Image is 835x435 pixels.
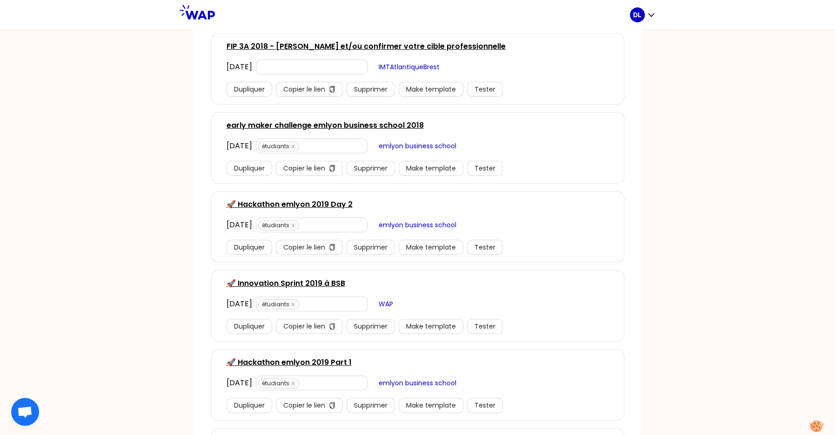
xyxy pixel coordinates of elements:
span: Make template [406,84,456,94]
button: Tester [467,240,503,255]
button: Tester [467,82,503,97]
div: [DATE] [227,140,252,152]
span: Make template [406,163,456,173]
button: Supprimer [347,161,395,176]
button: emlyon business school [371,376,464,390]
button: Make template [399,398,463,413]
button: Supprimer [347,240,395,255]
a: 🚀 Innovation Sprint 2019 à BSB [227,278,345,289]
a: early maker challenge emlyon business school 2018 [227,120,424,131]
button: WAP [371,297,401,311]
span: Supprimer [354,84,387,94]
span: Copier le lien [283,84,325,94]
button: Tester [467,161,503,176]
span: emlyon business school [379,141,456,151]
button: Copier le liencopy [276,240,343,255]
span: IMTAtlantiqueBrest [379,62,440,72]
button: Tester [467,398,503,413]
button: Copier le liencopy [276,398,343,413]
span: Tester [474,400,495,410]
button: emlyon business school [371,138,464,153]
button: Copier le liencopy [276,161,343,176]
button: Make template [399,319,463,334]
div: [DATE] [227,61,252,72]
button: Dupliquer [227,161,272,176]
span: close [291,223,295,228]
span: copy [329,323,335,330]
span: Supprimer [354,400,387,410]
p: DL [633,10,641,20]
span: étudiants [258,378,299,389]
span: Copier le lien [283,242,325,252]
button: IMTAtlantiqueBrest [371,59,447,74]
span: Tester [474,242,495,252]
span: Copier le lien [283,400,325,410]
span: WAP [379,299,393,309]
span: étudiants [258,220,299,231]
button: DL [630,7,656,22]
span: Dupliquer [234,242,265,252]
button: Copier le liencopy [276,82,343,97]
span: Tester [474,84,495,94]
span: Copier le lien [283,163,325,173]
a: FIP 3A 2018 - [PERSON_NAME] et/ou confirmer votre cible professionnelle [227,41,506,52]
span: étudiants [258,299,299,310]
div: [DATE] [227,377,252,389]
span: étudiants [258,141,299,152]
button: Dupliquer [227,319,272,334]
a: Ouvrir le chat [11,398,39,426]
span: Tester [474,163,495,173]
span: Make template [406,242,456,252]
span: close [291,144,295,149]
button: emlyon business school [371,217,464,232]
button: Dupliquer [227,82,272,97]
span: close [291,302,295,307]
span: Supprimer [354,242,387,252]
span: emlyon business school [379,378,456,388]
a: 🚀 Hackathon emlyon 2019 Day 2 [227,199,353,210]
span: Copier le lien [283,321,325,331]
span: close [291,381,295,386]
span: copy [329,165,335,172]
span: copy [329,86,335,93]
span: Supprimer [354,321,387,331]
div: [DATE] [227,298,252,310]
span: Dupliquer [234,400,265,410]
span: Dupliquer [234,163,265,173]
button: Supprimer [347,398,395,413]
button: Supprimer [347,319,395,334]
span: Make template [406,321,456,331]
span: Make template [406,400,456,410]
button: Dupliquer [227,240,272,255]
button: Dupliquer [227,398,272,413]
span: Dupliquer [234,84,265,94]
span: emlyon business school [379,220,456,230]
span: Tester [474,321,495,331]
button: Tester [467,319,503,334]
button: Make template [399,161,463,176]
span: Supprimer [354,163,387,173]
button: Make template [399,82,463,97]
span: copy [329,402,335,409]
button: Make template [399,240,463,255]
a: 🚀 Hackathon emlyon 2019 Part 1 [227,357,352,368]
button: Supprimer [347,82,395,97]
div: [DATE] [227,219,252,231]
button: Copier le liencopy [276,319,343,334]
span: Dupliquer [234,321,265,331]
span: copy [329,244,335,251]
